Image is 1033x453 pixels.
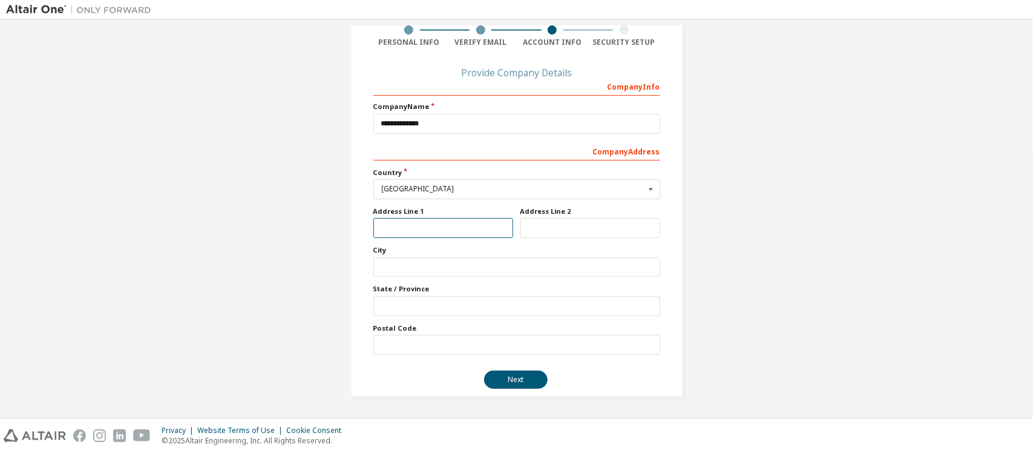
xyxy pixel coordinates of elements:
img: altair_logo.svg [4,429,66,442]
div: Security Setup [588,38,660,47]
label: Company Name [373,102,660,111]
p: © 2025 Altair Engineering, Inc. All Rights Reserved. [162,435,349,446]
label: State / Province [373,284,660,294]
div: Company Address [373,141,660,160]
img: facebook.svg [73,429,86,442]
div: [GEOGRAPHIC_DATA] [382,185,645,193]
div: Privacy [162,426,197,435]
div: Provide Company Details [373,69,660,76]
label: City [373,245,660,255]
img: youtube.svg [133,429,151,442]
label: Postal Code [373,323,660,333]
label: Address Line 2 [520,207,660,216]
label: Address Line 1 [373,207,513,216]
img: instagram.svg [93,429,106,442]
div: Verify Email [445,38,517,47]
div: Company Info [373,76,660,96]
div: Website Terms of Use [197,426,286,435]
img: linkedin.svg [113,429,126,442]
div: Account Info [517,38,589,47]
button: Next [484,371,548,389]
label: Country [373,168,660,177]
div: Personal Info [373,38,445,47]
img: Altair One [6,4,157,16]
div: Cookie Consent [286,426,349,435]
